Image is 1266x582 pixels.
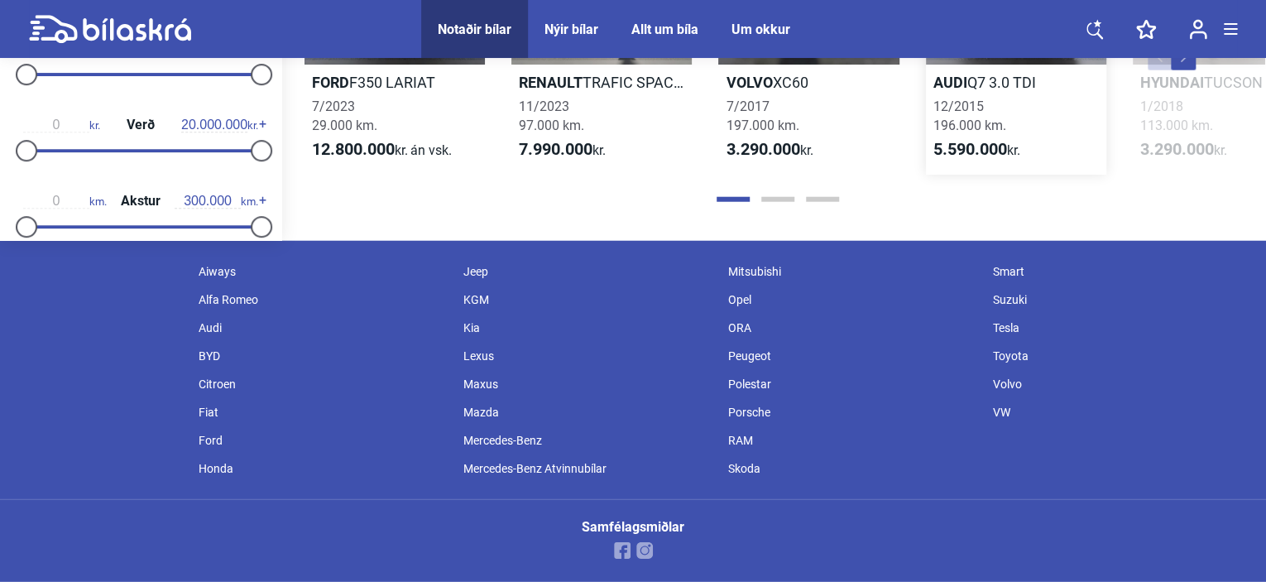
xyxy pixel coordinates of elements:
[933,140,1020,160] span: kr.
[720,342,985,370] div: Peugeot
[190,286,455,314] div: Alfa Romeo
[23,118,100,132] span: kr.
[720,455,985,483] div: Skoda
[190,370,455,398] div: Citroen
[455,370,720,398] div: Maxus
[181,118,258,132] span: kr.
[985,370,1249,398] div: Volvo
[726,140,813,160] span: kr.
[720,398,985,426] div: Porsche
[985,286,1249,314] div: Suzuki
[933,139,1007,159] b: 5.590.000
[190,342,455,370] div: BYD
[455,314,720,342] div: Kia
[511,73,692,92] h2: TRAFIC SPACE CLASS LUX
[720,257,985,286] div: Mitsubishi
[731,22,790,37] a: Um okkur
[312,139,395,159] b: 12.800.000
[312,74,349,91] b: Ford
[23,194,107,209] span: km.
[312,99,377,133] span: 7/2023 29.000 km.
[455,342,720,370] div: Lexus
[544,22,598,37] a: Nýir bílar
[720,286,985,314] div: Opel
[1140,139,1214,159] b: 3.290.000
[312,140,452,160] span: kr.
[122,118,159,132] span: Verð
[720,314,985,342] div: ORA
[1140,140,1227,160] span: kr.
[726,74,772,91] b: Volvo
[190,314,455,342] div: Audi
[455,455,720,483] div: Mercedes-Benz Atvinnubílar
[985,257,1249,286] div: Smart
[190,257,455,286] div: Aiways
[175,194,258,209] span: km.
[631,22,698,37] a: Allt um bíla
[985,314,1249,342] div: Tesla
[985,342,1249,370] div: Toyota
[933,99,1006,133] span: 12/2015 196.000 km.
[718,73,899,92] h2: XC60
[806,197,839,202] button: Page 3
[717,197,750,202] button: Page 1
[726,99,798,133] span: 7/2017 197.000 km.
[761,197,794,202] button: Page 2
[455,257,720,286] div: Jeep
[519,99,584,133] span: 11/2023 97.000 km.
[926,73,1106,92] h2: Q7 3.0 TDI
[985,398,1249,426] div: VW
[582,521,684,534] div: Samfélagsmiðlar
[1189,19,1207,40] img: user-login.svg
[190,455,455,483] div: Honda
[720,426,985,455] div: RAM
[519,140,606,160] span: kr.
[519,139,592,159] b: 7.990.000
[519,74,583,91] b: Renault
[1140,99,1213,133] span: 1/2018 113.000 km.
[1140,74,1204,91] b: Hyundai
[726,139,799,159] b: 3.290.000
[190,426,455,455] div: Ford
[190,398,455,426] div: Fiat
[305,73,485,92] h2: F350 LARIAT
[455,398,720,426] div: Mazda
[455,426,720,455] div: Mercedes-Benz
[438,22,511,37] a: Notaðir bílar
[455,286,720,314] div: KGM
[117,195,165,208] span: Akstur
[720,370,985,398] div: Polestar
[933,74,967,91] b: Audi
